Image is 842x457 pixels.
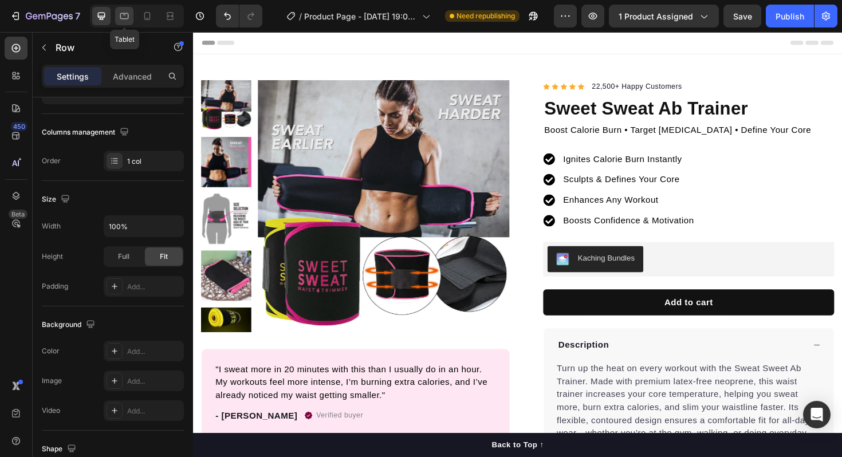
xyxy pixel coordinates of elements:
[75,9,80,23] p: 7
[387,325,440,338] p: Description
[42,442,78,457] div: Shape
[127,346,181,357] div: Add...
[216,5,262,27] div: Undo/Redo
[160,251,168,262] span: Fit
[42,192,72,207] div: Size
[113,70,152,82] p: Advanced
[375,227,477,254] button: Kaching Bundles
[776,10,804,22] div: Publish
[42,346,60,356] div: Color
[609,5,719,27] button: 1 product assigned
[104,216,183,237] input: Auto
[392,193,530,207] p: Boosts Confidence & Motivation
[42,251,63,262] div: Height
[127,156,181,167] div: 1 col
[11,122,27,131] div: 450
[766,5,814,27] button: Publish
[42,125,131,140] div: Columns management
[299,10,302,22] span: /
[392,128,530,141] p: Ignites Calorie Burn Instantly
[42,221,61,231] div: Width
[422,52,518,64] p: 22,500+ Happy Customers
[118,251,129,262] span: Full
[499,279,550,293] div: Add to cart
[619,10,693,22] span: 1 product assigned
[42,405,60,416] div: Video
[316,431,371,443] div: Back to Top ↑
[56,41,153,54] p: Row
[723,5,761,27] button: Save
[5,5,85,27] button: 7
[371,66,679,97] h1: Sweet Sweat Ab Trainer
[127,406,181,416] div: Add...
[42,317,97,333] div: Background
[42,156,61,166] div: Order
[371,273,679,300] button: Add to cart
[457,11,515,21] span: Need republishing
[127,282,181,292] div: Add...
[57,70,89,82] p: Settings
[42,281,68,291] div: Padding
[385,351,653,443] p: Turn up the heat on every workout with the Sweat Sweet Ab Trainer. Made with premium latex-free n...
[384,234,398,247] img: KachingBundles.png
[9,210,27,219] div: Beta
[407,234,467,246] div: Kaching Bundles
[372,97,678,111] p: Boost Calorie Burn • Target [MEDICAL_DATA] • Define Your Core
[304,10,418,22] span: Product Page - [DATE] 19:00:17
[803,401,831,428] div: Open Intercom Messenger
[733,11,752,21] span: Save
[42,376,62,386] div: Image
[392,149,530,163] p: Sculpts & Defines Your Core
[193,32,842,457] iframe: Design area
[127,376,181,387] div: Add...
[392,171,530,185] p: Enhances Any Workout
